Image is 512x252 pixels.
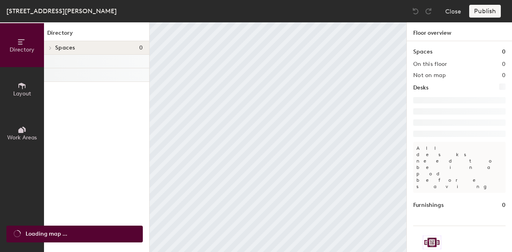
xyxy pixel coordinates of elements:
[10,46,34,53] span: Directory
[445,5,461,18] button: Close
[423,236,441,249] img: Sticker logo
[139,45,143,51] span: 0
[55,45,75,51] span: Spaces
[6,6,117,16] div: [STREET_ADDRESS][PERSON_NAME]
[413,48,432,56] h1: Spaces
[44,29,149,41] h1: Directory
[26,230,67,238] span: Loading map ...
[413,83,428,92] h1: Desks
[150,22,406,252] canvas: Map
[413,72,446,79] h2: Not on map
[413,201,444,210] h1: Furnishings
[407,22,512,41] h1: Floor overview
[502,48,506,56] h1: 0
[424,7,432,15] img: Redo
[502,72,506,79] h2: 0
[412,7,420,15] img: Undo
[13,90,31,97] span: Layout
[413,61,447,67] h2: On this floor
[7,134,37,141] span: Work Areas
[502,201,506,210] h1: 0
[502,61,506,67] h2: 0
[413,142,506,193] p: All desks need to be in a pod before saving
